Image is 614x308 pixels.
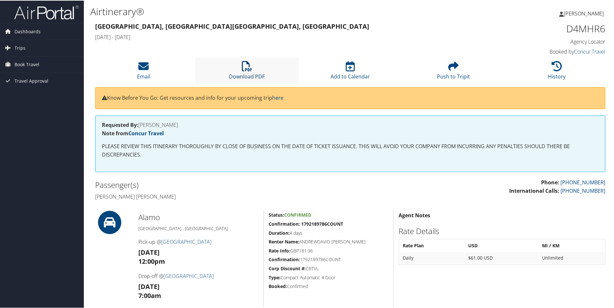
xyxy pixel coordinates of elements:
strong: Confirmation: 1792189786COUNT [269,220,343,226]
a: Add to Calendar [331,64,370,79]
td: Daily [400,252,464,263]
strong: [DATE] [138,247,160,256]
h4: Pick-up @ [138,238,259,245]
th: MI / KM [539,239,604,251]
h5: Confirmed [269,282,389,289]
h2: Rate Details [399,225,605,236]
strong: Requested By: [102,121,138,128]
span: Dashboards [15,23,41,39]
strong: International Calls: [509,187,559,194]
strong: Status: [269,211,284,217]
a: Concur Travel [128,129,164,136]
h5: [GEOGRAPHIC_DATA] , [GEOGRAPHIC_DATA] [138,225,259,231]
a: [PHONE_NUMBER] [560,187,605,194]
a: here [272,94,283,101]
a: History [548,64,566,79]
strong: Rate Info: [269,247,290,253]
h1: D4MHR6 [485,21,605,35]
strong: Renter Name: [269,238,299,244]
img: airportal-logo.png [14,4,79,19]
strong: [DATE] [138,282,160,290]
strong: [GEOGRAPHIC_DATA], [GEOGRAPHIC_DATA] [GEOGRAPHIC_DATA], [GEOGRAPHIC_DATA] [95,21,369,30]
span: Confirmed [284,211,311,217]
h1: Airtinerary® [90,4,437,18]
strong: Type: [269,274,281,280]
h4: [DATE] - [DATE] [95,33,475,40]
td: $61.00 USD [465,252,538,263]
p: PLEASE REVIEW THIS ITINERARY THOROUGHLY BY CLOSE OF BUSINESS ON THE DATE OF TICKET ISSUANCE. THIS... [102,142,599,158]
a: Email [137,64,150,79]
a: Concur Travel [574,47,605,55]
th: Rate Plan [400,239,464,251]
h5: GBP181.96 [269,247,389,253]
h5: 1792189786COUNT [269,256,389,262]
a: Push to Tripit [437,64,470,79]
h4: [PERSON_NAME] [102,122,599,127]
h2: Passenger(s) [95,179,345,190]
strong: Note from [102,129,164,136]
h2: Alamo [138,211,259,222]
h4: Drop-off @ [138,272,259,279]
strong: 7:00am [138,291,161,299]
strong: Agent Notes [399,211,430,218]
strong: Corp Discount #: [269,265,306,271]
h5: ANDREWDAVID [PERSON_NAME] [269,238,389,244]
span: Book Travel [15,56,39,72]
h4: Agency Locator [485,37,605,45]
h5: Compact Automatic 4 Door [269,274,389,280]
p: Know Before You Go: Get resources and info for your upcoming trip [102,93,599,102]
span: [PERSON_NAME] [564,9,604,16]
a: [PERSON_NAME] [559,3,610,23]
td: Unlimited [539,252,604,263]
span: Trips [15,39,25,56]
h5: CBTVL [269,265,389,271]
a: [PHONE_NUMBER] [560,178,605,185]
strong: 12:00pm [138,256,165,265]
a: [GEOGRAPHIC_DATA] [163,272,214,279]
strong: Booked: [269,282,287,289]
h5: 4 days [269,229,389,236]
span: Travel Approval [15,72,48,88]
th: USD [465,239,538,251]
strong: Phone: [541,178,559,185]
a: [GEOGRAPHIC_DATA] [161,238,212,245]
strong: Confirmation: [269,256,300,262]
a: Download PDF [229,64,265,79]
strong: Duration: [269,229,290,235]
h4: Booked by [485,47,605,55]
h4: [PERSON_NAME] [PERSON_NAME] [95,192,345,200]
